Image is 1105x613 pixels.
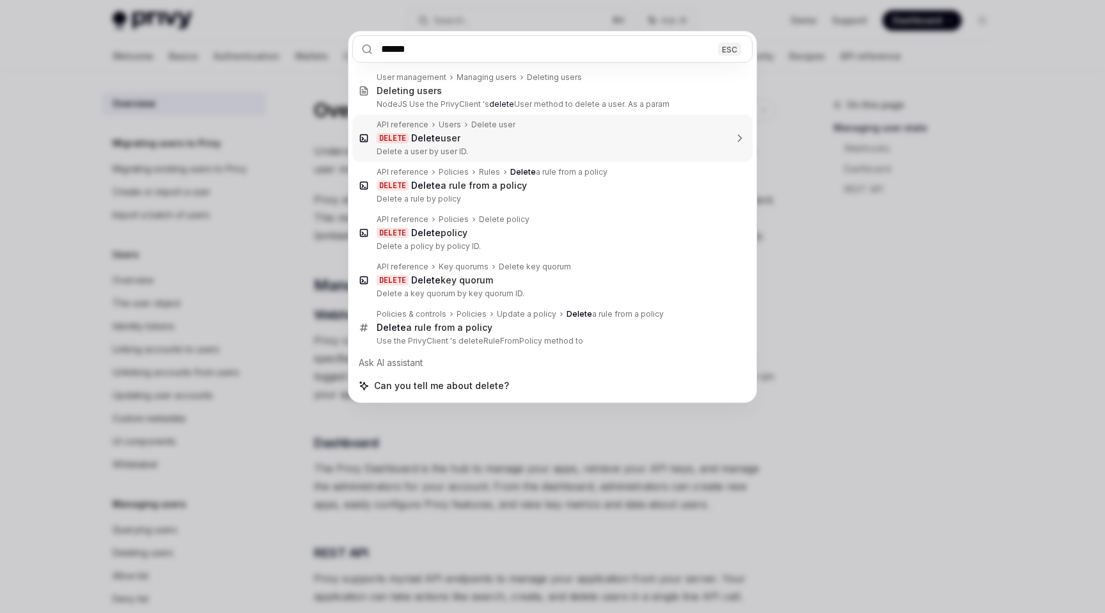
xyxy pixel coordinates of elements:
div: key quorum [411,275,493,286]
div: Rules [479,167,500,177]
p: Delete a user by user ID. [377,147,726,157]
b: Delete [567,309,592,319]
div: Deleting users [527,72,582,83]
div: policy [411,227,467,239]
div: Delete key quorum [499,262,571,272]
div: Policies & controls [377,309,446,319]
div: Managing users [457,72,517,83]
div: Delete user [471,120,515,130]
b: delete [489,99,514,109]
div: API reference [377,214,428,225]
b: Delete [377,322,406,333]
div: Policies [439,167,469,177]
b: Delete [411,132,441,143]
div: DELETE [377,275,409,285]
p: NodeJS Use the PrivyClient 's User method to delete a user. As a param [377,99,726,109]
p: Delete a rule by policy [377,194,726,204]
b: Delete [411,227,441,238]
div: a rule from a policy [377,322,492,333]
div: Delete policy [479,214,529,225]
div: a rule from a policy [510,167,607,177]
p: Delete a policy by policy ID. [377,241,726,251]
div: User management [377,72,446,83]
div: Policies [457,309,487,319]
div: Users [439,120,461,130]
p: Use the PrivyClient 's deleteRuleFromPolicy method to [377,336,726,346]
span: Can you tell me about delete? [374,379,509,392]
div: DELETE [377,133,409,143]
div: API reference [377,120,428,130]
div: Policies [439,214,469,225]
div: Ask AI assistant [352,351,753,374]
div: ESC [718,42,741,56]
div: user [411,132,460,144]
div: API reference [377,262,428,272]
div: Key quorums [439,262,489,272]
p: Delete a key quorum by key quorum ID. [377,289,726,299]
b: Delete [510,167,536,177]
div: Deleting users [377,85,442,97]
div: API reference [377,167,428,177]
div: a rule from a policy [411,180,527,191]
div: DELETE [377,228,409,238]
b: Delete [411,275,441,285]
div: a rule from a policy [567,309,664,319]
b: Delete [411,180,441,191]
div: Update a policy [497,309,556,319]
div: DELETE [377,180,409,191]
